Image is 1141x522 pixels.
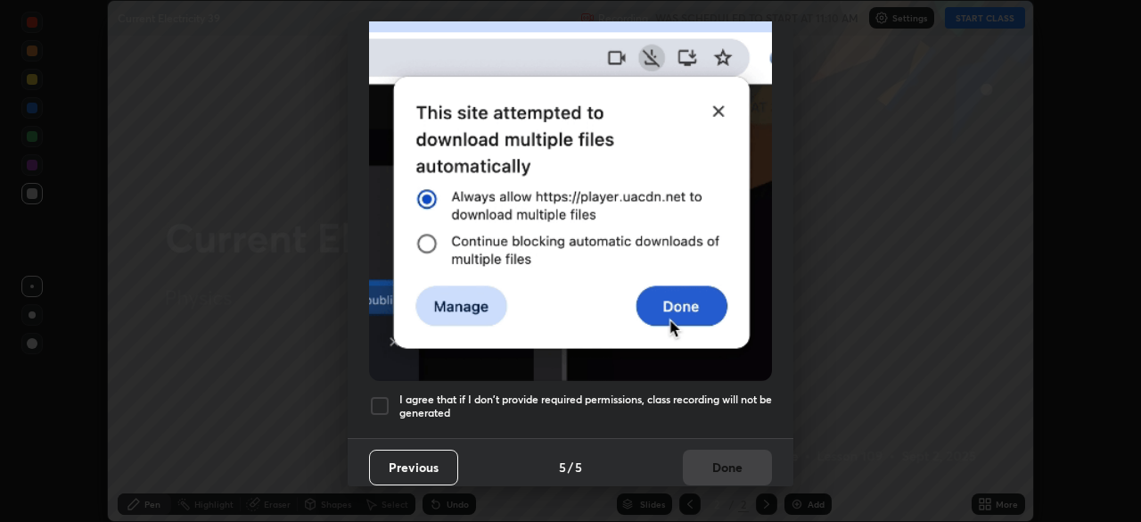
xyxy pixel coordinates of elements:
button: Previous [369,450,458,485]
h4: 5 [575,458,582,476]
h4: / [568,458,573,476]
h4: 5 [559,458,566,476]
h5: I agree that if I don't provide required permissions, class recording will not be generated [399,393,772,420]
